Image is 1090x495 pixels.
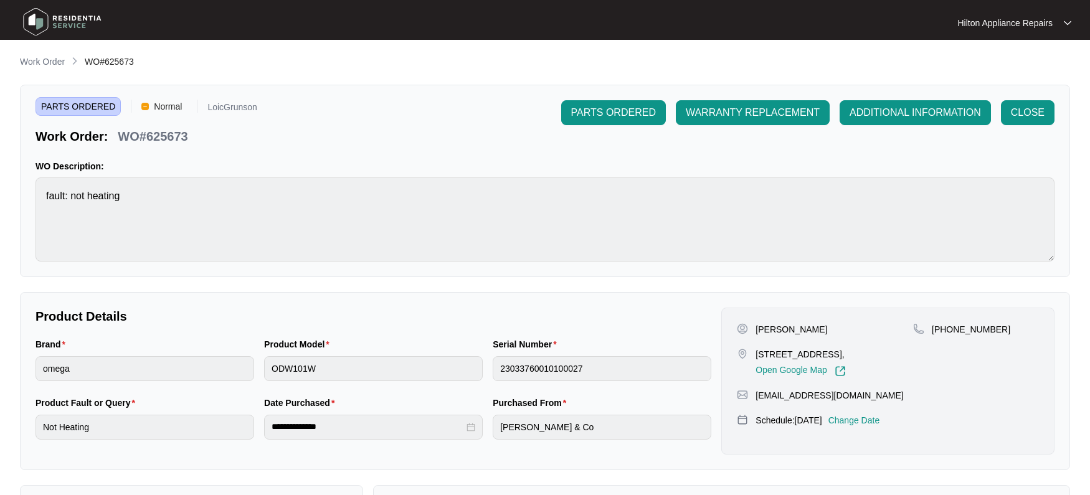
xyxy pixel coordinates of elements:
button: ADDITIONAL INFORMATION [840,100,991,125]
label: Brand [36,338,70,351]
span: WO#625673 [85,57,134,67]
span: ADDITIONAL INFORMATION [850,105,981,120]
p: Change Date [828,414,880,427]
input: Product Fault or Query [36,415,254,440]
img: residentia service logo [19,3,106,40]
p: [PHONE_NUMBER] [932,323,1010,336]
label: Date Purchased [264,397,339,409]
p: LoicGrunson [207,103,257,116]
label: Serial Number [493,338,561,351]
img: map-pin [913,323,924,334]
img: Link-External [835,365,846,377]
img: Vercel Logo [141,103,149,110]
button: CLOSE [1001,100,1054,125]
span: PARTS ORDERED [36,97,121,116]
p: [EMAIL_ADDRESS][DOMAIN_NAME] [756,389,903,402]
p: Work Order [20,55,65,68]
input: Serial Number [493,356,711,381]
p: Schedule: [DATE] [756,414,822,427]
input: Date Purchased [272,420,464,433]
img: map-pin [737,348,748,359]
span: WARRANTY REPLACEMENT [686,105,820,120]
p: Hilton Appliance Repairs [957,17,1053,29]
button: PARTS ORDERED [561,100,666,125]
img: chevron-right [70,56,80,66]
p: WO Description: [36,160,1054,172]
img: map-pin [737,414,748,425]
label: Purchased From [493,397,571,409]
a: Open Google Map [756,365,845,377]
input: Purchased From [493,415,711,440]
span: CLOSE [1011,105,1045,120]
span: PARTS ORDERED [571,105,656,120]
label: Product Model [264,338,334,351]
label: Product Fault or Query [36,397,140,409]
img: map-pin [737,389,748,400]
p: Work Order: [36,128,108,145]
p: WO#625673 [118,128,187,145]
span: Normal [149,97,187,116]
button: WARRANTY REPLACEMENT [676,100,830,125]
img: user-pin [737,323,748,334]
p: [PERSON_NAME] [756,323,827,336]
p: [STREET_ADDRESS], [756,348,845,361]
textarea: fault: not heating [36,177,1054,262]
input: Brand [36,356,254,381]
input: Product Model [264,356,483,381]
a: Work Order [17,55,67,69]
p: Product Details [36,308,711,325]
img: dropdown arrow [1064,20,1071,26]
